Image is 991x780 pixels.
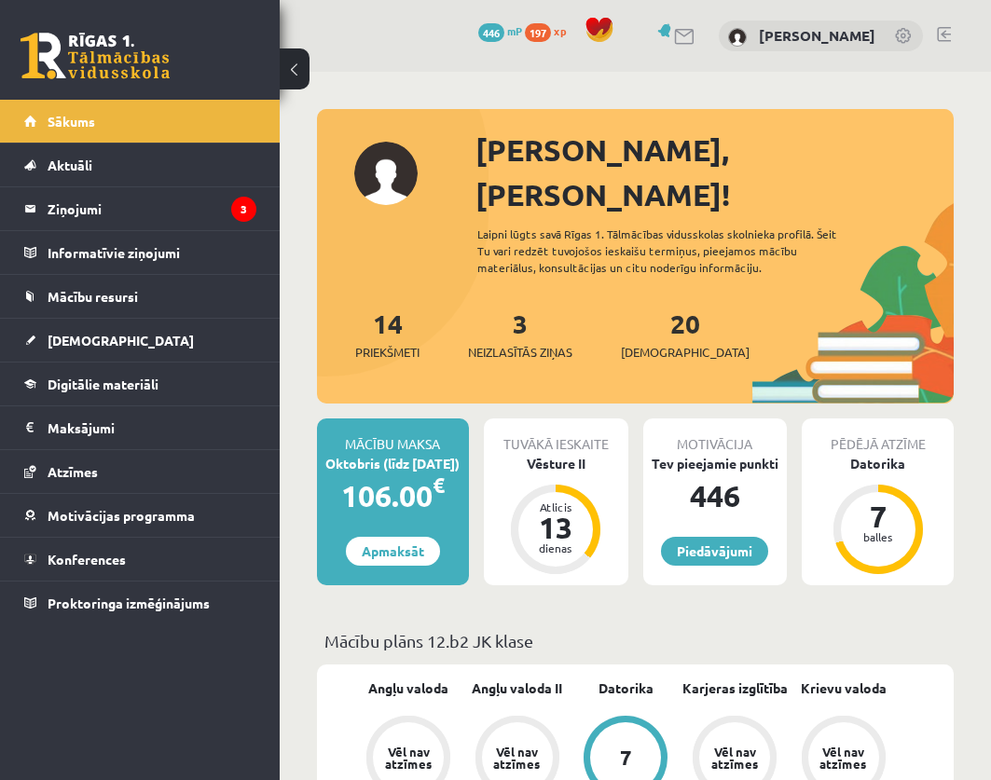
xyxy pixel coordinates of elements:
[48,157,92,173] span: Aktuāli
[433,472,445,499] span: €
[528,501,584,513] div: Atlicis
[355,307,420,362] a: 14Priekšmeti
[802,454,954,577] a: Datorika 7 balles
[324,628,946,653] p: Mācību plāns 12.b2 JK klase
[24,406,256,449] a: Maksājumi
[478,23,504,42] span: 446
[48,231,256,274] legend: Informatīvie ziņojumi
[24,582,256,624] a: Proktoringa izmēģinājums
[484,454,628,577] a: Vēsture II Atlicis 13 dienas
[24,187,256,230] a: Ziņojumi3
[317,454,469,473] div: Oktobris (līdz [DATE])
[48,187,256,230] legend: Ziņojumi
[346,537,440,566] a: Apmaksāt
[620,747,632,768] div: 7
[368,678,448,698] a: Angļu valoda
[802,454,954,473] div: Datorika
[709,746,761,770] div: Vēl nav atzīmes
[48,507,195,524] span: Motivācijas programma
[621,343,750,362] span: [DEMOGRAPHIC_DATA]
[48,376,158,392] span: Digitālie materiāli
[24,319,256,362] a: [DEMOGRAPHIC_DATA]
[850,531,906,542] div: balles
[468,307,572,362] a: 3Neizlasītās ziņas
[528,513,584,542] div: 13
[484,418,628,454] div: Tuvākā ieskaite
[802,418,954,454] div: Pēdējā atzīme
[643,418,788,454] div: Motivācija
[24,231,256,274] a: Informatīvie ziņojumi
[801,678,887,698] a: Krievu valoda
[484,454,628,473] div: Vēsture II
[317,473,469,518] div: 106.00
[48,113,95,130] span: Sākums
[728,28,747,47] img: Aleksejs Kablukovs
[475,128,954,217] div: [PERSON_NAME], [PERSON_NAME]!
[599,678,654,698] a: Datorika
[21,33,170,79] a: Rīgas 1. Tālmācības vidusskola
[682,678,788,698] a: Karjeras izglītība
[643,454,788,473] div: Tev pieejamie punkti
[48,288,138,305] span: Mācību resursi
[507,23,522,38] span: mP
[472,678,562,698] a: Angļu valoda II
[24,144,256,186] a: Aktuāli
[48,595,210,611] span: Proktoringa izmēģinājums
[24,494,256,537] a: Motivācijas programma
[24,450,256,493] a: Atzīmes
[525,23,551,42] span: 197
[528,542,584,554] div: dienas
[355,343,420,362] span: Priekšmeti
[478,23,522,38] a: 446 mP
[554,23,566,38] span: xp
[24,100,256,143] a: Sākums
[491,746,544,770] div: Vēl nav atzīmes
[468,343,572,362] span: Neizlasītās ziņas
[48,463,98,480] span: Atzīmes
[477,226,860,276] div: Laipni lūgts savā Rīgas 1. Tālmācības vidusskolas skolnieka profilā. Šeit Tu vari redzēt tuvojošo...
[24,275,256,318] a: Mācību resursi
[24,363,256,405] a: Digitālie materiāli
[48,406,256,449] legend: Maksājumi
[759,26,875,45] a: [PERSON_NAME]
[525,23,575,38] a: 197 xp
[661,537,768,566] a: Piedāvājumi
[621,307,750,362] a: 20[DEMOGRAPHIC_DATA]
[48,332,194,349] span: [DEMOGRAPHIC_DATA]
[643,473,788,518] div: 446
[317,418,469,454] div: Mācību maksa
[48,551,126,568] span: Konferences
[231,197,256,222] i: 3
[24,538,256,581] a: Konferences
[382,746,434,770] div: Vēl nav atzīmes
[818,746,870,770] div: Vēl nav atzīmes
[850,501,906,531] div: 7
